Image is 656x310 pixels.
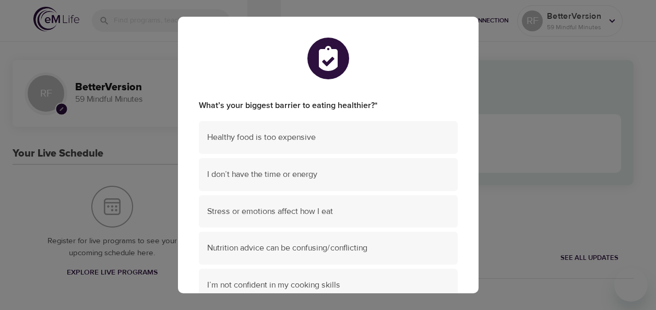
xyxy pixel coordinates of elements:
label: What’s your biggest barrier to eating healthier? [199,100,458,112]
span: I don’t have the time or energy [207,169,449,181]
span: Nutrition advice can be confusing/conflicting [207,242,449,254]
span: Healthy food is too expensive [207,132,449,144]
span: Stress or emotions affect how I eat [207,206,449,218]
span: I’m not confident in my cooking skills [207,279,449,291]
